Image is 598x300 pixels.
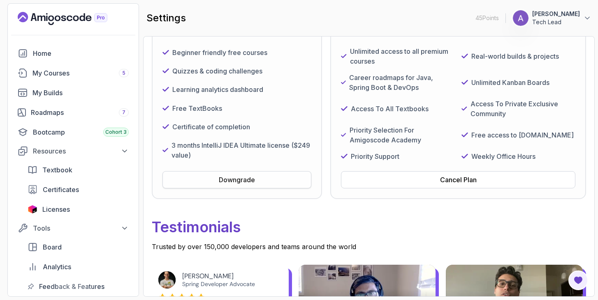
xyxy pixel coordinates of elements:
[172,48,267,57] p: Beginner friendly free courses
[471,99,575,119] p: Access To Private Exclusive Community
[43,242,62,252] span: Board
[172,103,222,113] p: Free TextBooks
[13,45,134,62] a: home
[23,278,134,295] a: feedback
[43,185,79,195] span: Certificates
[43,262,71,272] span: Analytics
[351,104,429,114] p: Access To All Textbooks
[33,127,129,137] div: Bootcamp
[13,65,134,81] a: courses
[105,129,127,135] span: Cohort 3
[31,108,129,117] div: Roadmaps
[471,151,535,161] p: Weekly Office Hours
[13,124,134,140] a: bootcamp
[122,109,125,116] span: 7
[475,14,499,22] p: 45 Points
[23,259,134,275] a: analytics
[42,204,70,214] span: Licenses
[158,271,176,289] img: Josh Long avatar
[172,122,250,132] p: Certificate of completion
[33,223,129,233] div: Tools
[13,85,134,101] a: builds
[568,270,588,290] button: Open Feedback Button
[172,85,263,94] p: Learning analytics dashboard
[146,11,186,25] h2: settings
[471,130,574,140] p: Free access to [DOMAIN_NAME]
[172,66,262,76] p: Quizzes & coding challenges
[33,146,129,156] div: Resources
[182,280,255,288] a: Spring Developer Advocate
[471,78,549,87] p: Unlimited Kanban Boards
[350,125,455,145] p: Priority Selection For Amigoscode Academy
[13,144,134,158] button: Resources
[172,140,311,160] p: 3 months IntelliJ IDEA Ultimate license ($249 value)
[182,272,276,280] div: [PERSON_NAME]
[440,175,477,185] div: Cancel Plan
[532,10,580,18] p: [PERSON_NAME]
[152,212,586,242] p: Testimonials
[32,88,129,98] div: My Builds
[42,165,72,175] span: Textbook
[341,171,575,188] button: Cancel Plan
[32,68,129,78] div: My Courses
[33,48,129,58] div: Home
[122,70,125,76] span: 5
[351,151,399,161] p: Priority Support
[23,162,134,178] a: textbook
[471,51,559,61] p: Real-world builds & projects
[23,239,134,255] a: board
[171,20,181,37] p: 0
[532,18,580,26] p: Tech Lead
[23,181,134,198] a: certificates
[162,171,311,188] button: Downgrade
[18,12,126,25] a: Landing page
[512,10,591,26] button: user profile image[PERSON_NAME]Tech Lead
[349,20,383,37] p: 0.00
[13,221,134,236] button: Tools
[349,73,455,92] p: Career roadmaps for Java, Spring Boot & DevOps
[23,201,134,218] a: licenses
[28,205,37,213] img: jetbrains icon
[350,46,455,66] p: Unlimited access to all premium courses
[13,104,134,121] a: roadmaps
[513,10,528,26] img: user profile image
[39,282,104,291] span: Feedback & Features
[152,242,586,252] p: Trusted by over 150,000 developers and teams around the world
[219,175,255,185] div: Downgrade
